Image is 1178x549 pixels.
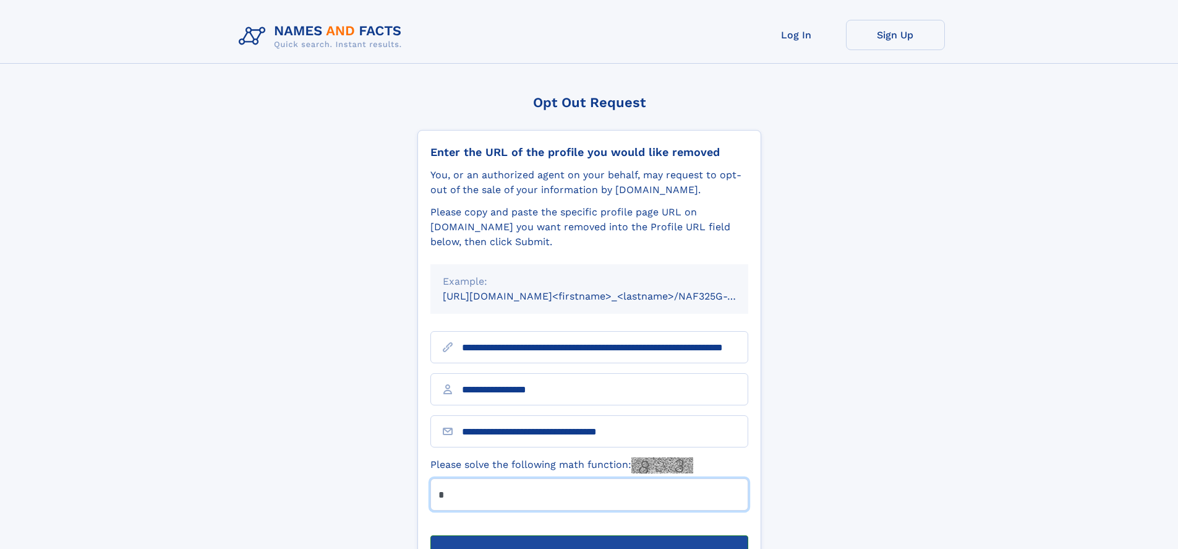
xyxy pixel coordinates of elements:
div: You, or an authorized agent on your behalf, may request to opt-out of the sale of your informatio... [430,168,748,197]
div: Opt Out Request [417,95,761,110]
img: Logo Names and Facts [234,20,412,53]
label: Please solve the following math function: [430,457,693,473]
div: Enter the URL of the profile you would like removed [430,145,748,159]
div: Please copy and paste the specific profile page URL on [DOMAIN_NAME] you want removed into the Pr... [430,205,748,249]
a: Log In [747,20,846,50]
small: [URL][DOMAIN_NAME]<firstname>_<lastname>/NAF325G-xxxxxxxx [443,290,772,302]
a: Sign Up [846,20,945,50]
div: Example: [443,274,736,289]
